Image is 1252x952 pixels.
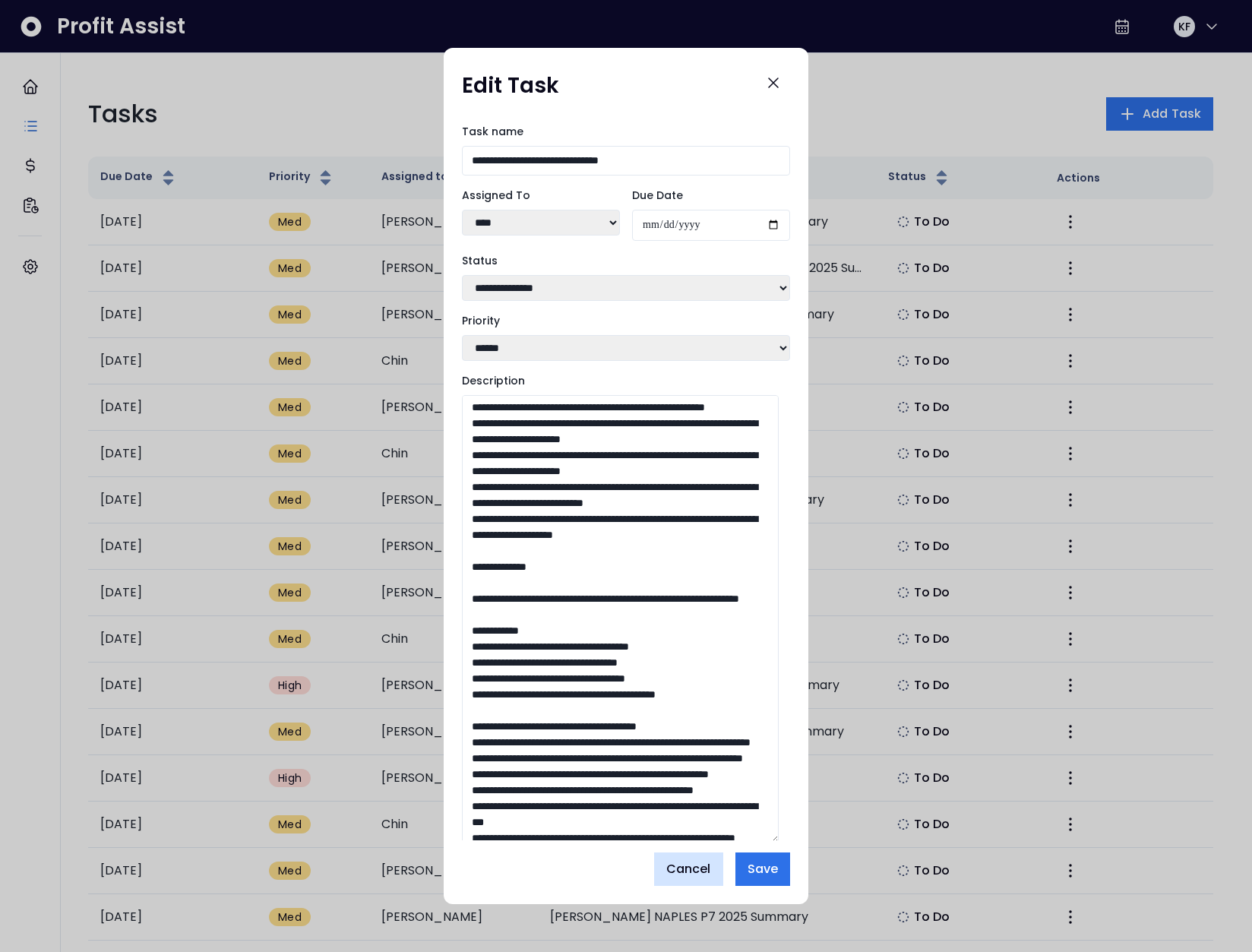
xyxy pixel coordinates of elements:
button: Cancel [654,852,723,886]
label: Priority [462,313,790,329]
h1: Edit Task [462,72,559,100]
button: Close [757,66,790,100]
button: Save [735,852,790,886]
label: Description [462,373,790,389]
label: Status [462,253,790,269]
label: Due Date [632,188,790,204]
span: Cancel [666,860,711,878]
span: Save [748,860,778,878]
label: Assigned To [462,188,620,204]
label: Task name [462,124,790,140]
